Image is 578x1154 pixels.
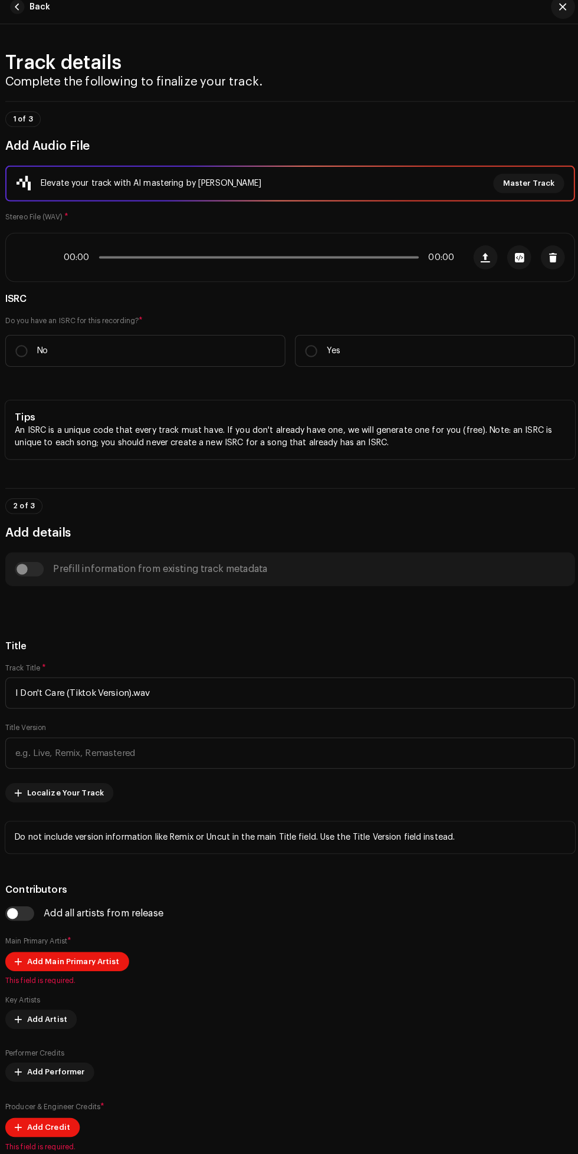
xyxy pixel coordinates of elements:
h3: Add Audio File [9,144,569,163]
span: Add Performer [31,1050,87,1074]
span: 2 of 3 [17,503,38,510]
label: Title Version [9,719,50,729]
small: Stereo File (WAV) [9,219,65,226]
button: Add Performer [9,1053,97,1071]
p: No [41,348,51,360]
span: Back [33,5,54,28]
h2: Track details [9,62,569,81]
p: Yes [325,348,339,360]
h5: Title [9,637,569,651]
button: Back [9,5,63,28]
div: Elevate your track with AI mastering by [PERSON_NAME] [44,183,261,197]
h5: Contributors [9,876,569,890]
span: Add Artist [31,998,70,1022]
h3: Add details [9,524,569,543]
span: 1 of 3 [17,123,37,130]
label: Performer Credits [9,1038,67,1048]
span: Add Credit [31,1104,73,1128]
h3: Complete the following to finalize your track. [9,81,569,100]
label: Do you have an ISRC for this recording? [9,320,569,329]
span: 00:00 [420,258,450,267]
button: Master Track [488,180,558,199]
span: 00:00 [67,258,97,267]
span: This field is required. [9,968,569,977]
span: Add Main Primary Artist [31,942,121,965]
label: Track Title [9,660,50,670]
p: Do not include version information like Remix or Uncut in the main Title field. Use the Title Ver... [19,826,559,838]
p: An ISRC is a unique code that every track must have. If you don't already have one, we will gener... [19,426,559,451]
div: Add all artists from release [47,902,165,911]
label: Key Artists [9,987,44,996]
button: Add Main Primary Artist [9,944,131,963]
input: e.g. Live, Remix, Remastered [9,734,569,764]
span: Master Track [498,178,549,202]
button: Add Credit [9,1107,83,1126]
span: This field is required. [9,1130,569,1140]
h5: Tips [19,412,559,426]
span: Localize Your Track [31,776,106,800]
button: Localize Your Track [9,778,116,797]
small: Main Primary Artist [9,930,70,937]
small: Producer & Engineer Credits [9,1093,103,1100]
h5: ISRC [9,296,569,310]
input: Enter the name of the track [9,675,569,705]
button: Add Artist [9,1001,80,1020]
